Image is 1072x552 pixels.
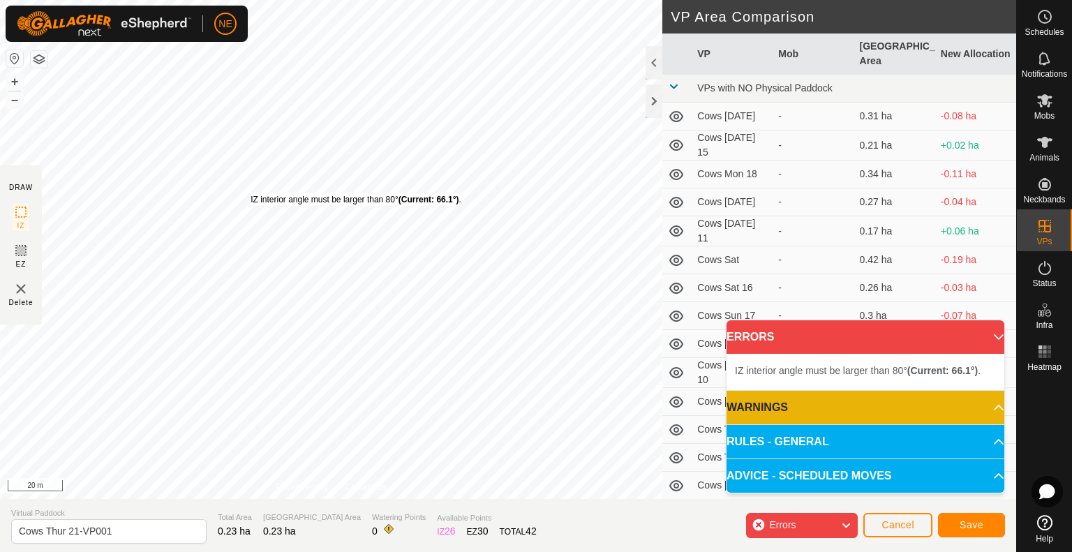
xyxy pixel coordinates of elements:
th: Mob [773,33,854,75]
td: +0.02 ha [935,130,1016,161]
span: Mobs [1034,112,1055,120]
td: 0.21 ha [854,130,935,161]
td: +0.06 ha [935,216,1016,246]
div: - [778,224,848,239]
p-accordion-header: RULES - GENERAL [727,425,1004,458]
td: 0.31 ha [854,103,935,130]
b: (Current: 66.1°) [907,365,978,376]
span: Notifications [1022,70,1067,78]
span: Cancel [881,519,914,530]
td: 0.34 ha [854,161,935,188]
th: VP [692,33,773,75]
span: Heatmap [1027,363,1062,371]
div: - [778,195,848,209]
td: 0.3 ha [854,302,935,330]
div: - [778,308,848,323]
td: Cows Sat 16 [692,274,773,302]
button: + [6,73,23,90]
span: 26 [445,525,456,537]
button: Reset Map [6,50,23,67]
th: [GEOGRAPHIC_DATA] Area [854,33,935,75]
td: Cows [DATE] 10 [692,358,773,388]
td: -0.08 ha [935,103,1016,130]
b: (Current: 66.1°) [399,195,459,204]
span: Schedules [1025,28,1064,36]
div: - [778,109,848,124]
span: Neckbands [1023,195,1065,204]
span: [GEOGRAPHIC_DATA] Area [263,512,361,523]
div: EZ [467,524,489,539]
td: -0.19 ha [935,246,1016,274]
td: Cows [DATE] [692,188,773,216]
td: 0.17 ha [854,216,935,246]
div: - [778,281,848,295]
td: Cows Tues 12 [692,416,773,444]
td: Cows [DATE] [692,472,773,500]
td: Cows [DATE] 11 [692,216,773,246]
td: Cows [DATE] 15 [692,130,773,161]
a: Contact Us [345,481,386,493]
a: Help [1017,509,1072,549]
span: IZ interior angle must be larger than 80° . [735,365,981,376]
span: Virtual Paddock [11,507,207,519]
span: Errors [769,519,796,530]
div: IZ interior angle must be larger than 80° . [251,193,461,206]
img: VP [13,281,29,297]
span: EZ [16,259,27,269]
button: Cancel [863,513,932,537]
span: Infra [1036,321,1052,329]
span: Watering Points [372,512,426,523]
p-accordion-content: ERRORS [727,354,1004,390]
td: 0.42 ha [854,246,935,274]
a: Privacy Policy [276,481,329,493]
span: Delete [9,297,33,308]
button: Map Layers [31,51,47,68]
td: Cows Sat [692,246,773,274]
span: RULES - GENERAL [727,433,829,450]
span: NE [218,17,232,31]
h2: VP Area Comparison [671,8,1016,25]
td: 0.26 ha [854,274,935,302]
button: Save [938,513,1005,537]
span: WARNINGS [727,399,788,416]
span: IZ [17,221,25,231]
span: 30 [477,525,489,537]
span: Status [1032,279,1056,288]
th: New Allocation [935,33,1016,75]
div: DRAW [9,182,33,193]
p-accordion-header: ADVICE - SCHEDULED MOVES [727,459,1004,493]
span: 42 [526,525,537,537]
span: 0.23 ha [263,525,296,537]
p-accordion-header: WARNINGS [727,391,1004,424]
td: Cows [DATE] [692,330,773,358]
p-accordion-header: ERRORS [727,320,1004,354]
span: VPs with NO Physical Paddock [697,82,833,94]
td: -0.03 ha [935,274,1016,302]
div: - [778,138,848,153]
span: Animals [1029,154,1059,162]
span: ERRORS [727,329,774,345]
span: 0 [372,525,378,537]
td: Cows [DATE] [692,388,773,416]
span: Available Points [437,512,536,524]
div: - [778,167,848,181]
div: IZ [437,524,455,539]
button: – [6,91,23,108]
span: Total Area [218,512,252,523]
td: -0.11 ha [935,161,1016,188]
span: 0.23 ha [218,525,251,537]
td: -0.07 ha [935,302,1016,330]
td: Cows Tues 19 [692,444,773,472]
span: ADVICE - SCHEDULED MOVES [727,468,891,484]
td: Cows Sun 17 [692,302,773,330]
div: - [778,253,848,267]
span: Save [960,519,983,530]
td: -0.04 ha [935,188,1016,216]
span: Help [1036,535,1053,543]
td: 0.27 ha [854,188,935,216]
td: Cows Mon 18 [692,161,773,188]
div: TOTAL [500,524,537,539]
img: Gallagher Logo [17,11,191,36]
span: VPs [1036,237,1052,246]
td: Cows [DATE] [692,103,773,130]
